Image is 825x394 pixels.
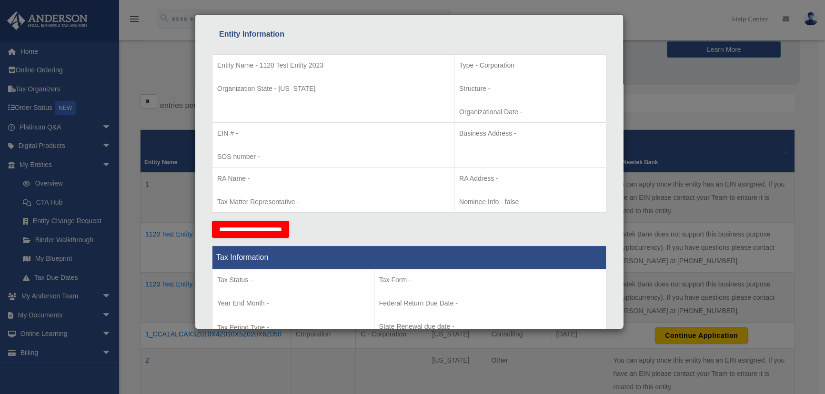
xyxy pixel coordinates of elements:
[217,297,369,309] p: Year End Month -
[217,151,449,163] p: SOS number -
[217,83,449,95] p: Organization State - [US_STATE]
[217,59,449,71] p: Entity Name - 1120 Test Entity 2023
[219,28,599,41] div: Entity Information
[459,196,601,208] p: Nominee Info - false
[212,246,606,269] th: Tax Information
[217,128,449,139] p: EIN # -
[459,173,601,185] p: RA Address -
[459,83,601,95] p: Structure -
[217,196,449,208] p: Tax Matter Representative -
[459,128,601,139] p: Business Address -
[459,106,601,118] p: Organizational Date -
[217,274,369,286] p: Tax Status -
[379,274,601,286] p: Tax Form -
[212,269,374,340] td: Tax Period Type -
[217,173,449,185] p: RA Name -
[459,59,601,71] p: Type - Corporation
[379,321,601,333] p: State Renewal due date -
[379,297,601,309] p: Federal Return Due Date -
